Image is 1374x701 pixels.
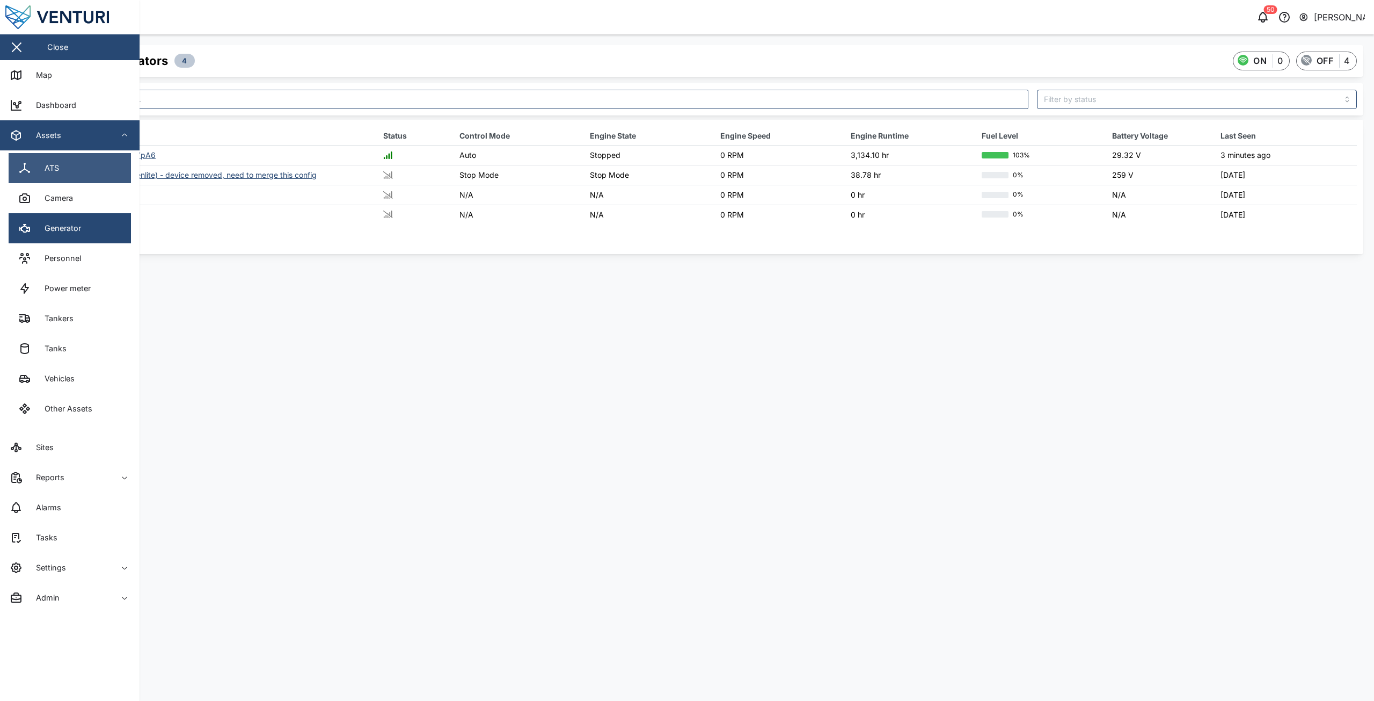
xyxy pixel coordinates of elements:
[9,364,131,394] a: Vehicles
[1253,54,1267,68] div: ON
[590,189,710,201] div: N/A
[590,149,710,161] div: Stopped
[1037,90,1357,109] input: Filter by status
[459,149,579,161] div: Auto
[1112,149,1210,161] div: 29.32 V
[1013,209,1024,220] div: 0%
[28,442,54,453] div: Sites
[36,283,91,294] div: Power meter
[9,153,131,183] a: ATS
[1215,165,1357,185] td: [DATE]
[36,192,73,204] div: Camera
[1013,170,1024,180] div: 0%
[851,169,970,181] div: 38.78 hr
[182,54,187,67] span: 4
[1107,126,1216,146] th: Battery Voltage
[459,189,579,201] div: N/A
[36,162,59,174] div: ATS
[52,90,1028,109] input: Search asset here...
[36,313,74,324] div: Tankers
[454,126,584,146] th: Control Mode
[1215,146,1357,165] td: 3 minutes ago
[720,209,840,221] div: 0 RPM
[1013,150,1030,161] div: 103%
[715,126,845,146] th: Engine Speed
[459,169,579,181] div: Stop Mode
[28,532,57,544] div: Tasks
[28,129,61,141] div: Assets
[57,170,317,179] a: MTIS PNG Genset 1 (Genlite) - device removed, need to merge this config
[28,562,66,574] div: Settings
[9,183,131,213] a: Camera
[28,99,76,111] div: Dashboard
[1264,5,1277,14] div: 50
[9,213,131,243] a: Generator
[36,252,81,264] div: Personnel
[28,502,61,514] div: Alarms
[720,189,840,201] div: 0 RPM
[9,273,131,303] a: Power meter
[1277,54,1283,68] div: 0
[1215,185,1357,205] td: [DATE]
[851,189,970,201] div: 0 hr
[378,126,454,146] th: Status
[52,126,378,146] th: Asset Name
[36,373,75,385] div: Vehicles
[47,41,68,53] div: Close
[9,303,131,334] a: Tankers
[720,169,840,181] div: 0 RPM
[1215,205,1357,224] td: [DATE]
[590,169,710,181] div: Stop Mode
[1112,189,1210,201] div: N/A
[9,394,131,424] a: Other Assets
[5,5,145,29] img: Main Logo
[9,334,131,364] a: Tanks
[28,592,60,604] div: Admin
[1112,169,1210,181] div: 259 V
[1112,209,1210,221] div: N/A
[1013,190,1024,200] div: 0%
[1317,54,1333,68] div: OFF
[28,472,64,483] div: Reports
[845,126,976,146] th: Engine Runtime
[1314,11,1365,24] div: [PERSON_NAME]
[36,343,67,355] div: Tanks
[584,126,715,146] th: Engine State
[459,209,579,221] div: N/A
[36,403,92,415] div: Other Assets
[1344,54,1350,68] div: 4
[720,149,840,161] div: 0 RPM
[1298,10,1365,25] button: [PERSON_NAME]
[851,209,970,221] div: 0 hr
[851,149,970,161] div: 3,134.10 hr
[590,209,710,221] div: N/A
[36,222,81,234] div: Generator
[28,69,52,81] div: Map
[1215,126,1357,146] th: Last Seen
[9,243,131,273] a: Personnel
[976,126,1107,146] th: Fuel Level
